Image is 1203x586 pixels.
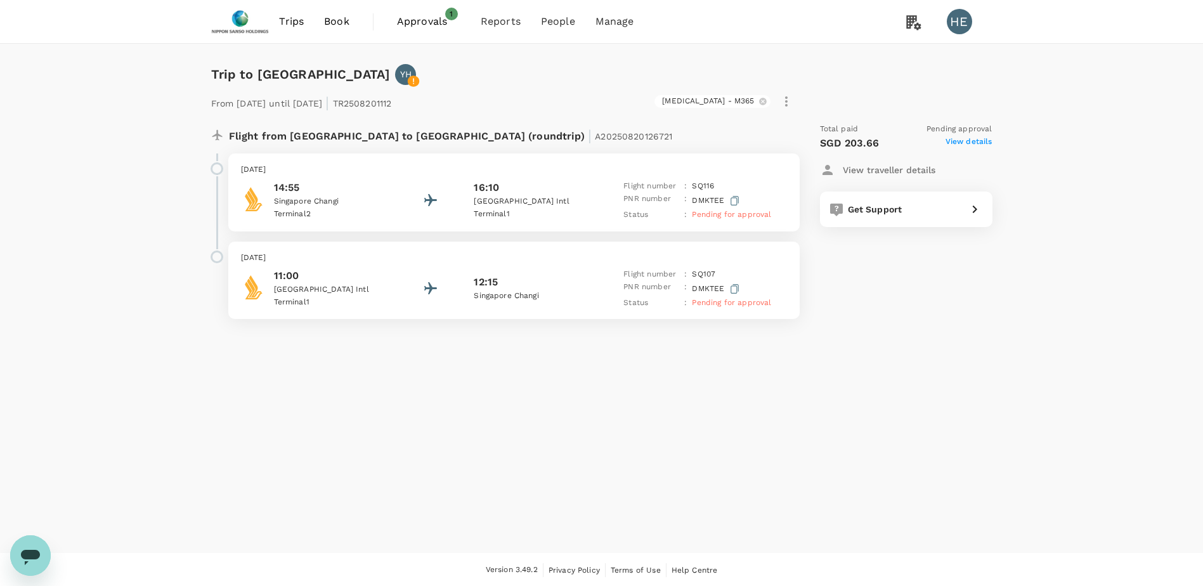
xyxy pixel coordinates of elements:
[595,131,672,141] span: A20250820126721
[611,563,661,577] a: Terms of Use
[672,563,718,577] a: Help Centre
[211,64,391,84] h6: Trip to [GEOGRAPHIC_DATA]
[654,96,762,107] span: [MEDICAL_DATA] - M365
[623,281,679,297] p: PNR number
[692,180,714,193] p: SQ 116
[397,14,460,29] span: Approvals
[274,283,388,296] p: [GEOGRAPHIC_DATA] Intl
[474,290,588,303] p: Singapore Changi
[10,535,51,576] iframe: Button to launch messaging window
[474,208,588,221] p: Terminal 1
[274,195,388,208] p: Singapore Changi
[947,9,972,34] div: HE
[445,8,458,20] span: 1
[692,298,771,307] span: Pending for approval
[325,94,329,112] span: |
[684,268,687,281] p: :
[692,193,741,209] p: DMKTEE
[274,268,388,283] p: 11:00
[623,297,679,309] p: Status
[549,566,600,575] span: Privacy Policy
[611,566,661,575] span: Terms of Use
[481,14,521,29] span: Reports
[486,564,538,576] span: Version 3.49.2
[274,208,388,221] p: Terminal 2
[654,95,770,108] div: [MEDICAL_DATA] - M365
[684,209,687,221] p: :
[279,14,304,29] span: Trips
[684,281,687,297] p: :
[241,186,266,212] img: Singapore Airlines
[595,14,634,29] span: Manage
[672,566,718,575] span: Help Centre
[848,204,902,214] span: Get Support
[692,281,741,297] p: DMKTEE
[241,164,787,176] p: [DATE]
[241,275,266,300] img: Singapore Airlines
[684,193,687,209] p: :
[241,252,787,264] p: [DATE]
[549,563,600,577] a: Privacy Policy
[274,296,388,309] p: Terminal 1
[820,136,880,151] p: SGD 203.66
[211,8,270,36] img: Nippon Sanso Holdings Singapore Pte Ltd
[820,159,935,181] button: View traveller details
[541,14,575,29] span: People
[623,268,679,281] p: Flight number
[474,180,499,195] p: 16:10
[474,195,588,208] p: [GEOGRAPHIC_DATA] Intl
[946,136,992,151] span: View details
[324,14,349,29] span: Book
[692,268,715,281] p: SQ 107
[820,123,859,136] span: Total paid
[400,68,412,81] p: YH
[211,90,392,113] p: From [DATE] until [DATE] TR2508201112
[684,180,687,193] p: :
[274,180,388,195] p: 14:55
[684,297,687,309] p: :
[623,209,679,221] p: Status
[692,210,771,219] span: Pending for approval
[588,127,592,145] span: |
[843,164,935,176] p: View traveller details
[474,275,498,290] p: 12:15
[623,180,679,193] p: Flight number
[229,123,673,146] p: Flight from [GEOGRAPHIC_DATA] to [GEOGRAPHIC_DATA] (roundtrip)
[623,193,679,209] p: PNR number
[927,123,992,136] span: Pending approval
